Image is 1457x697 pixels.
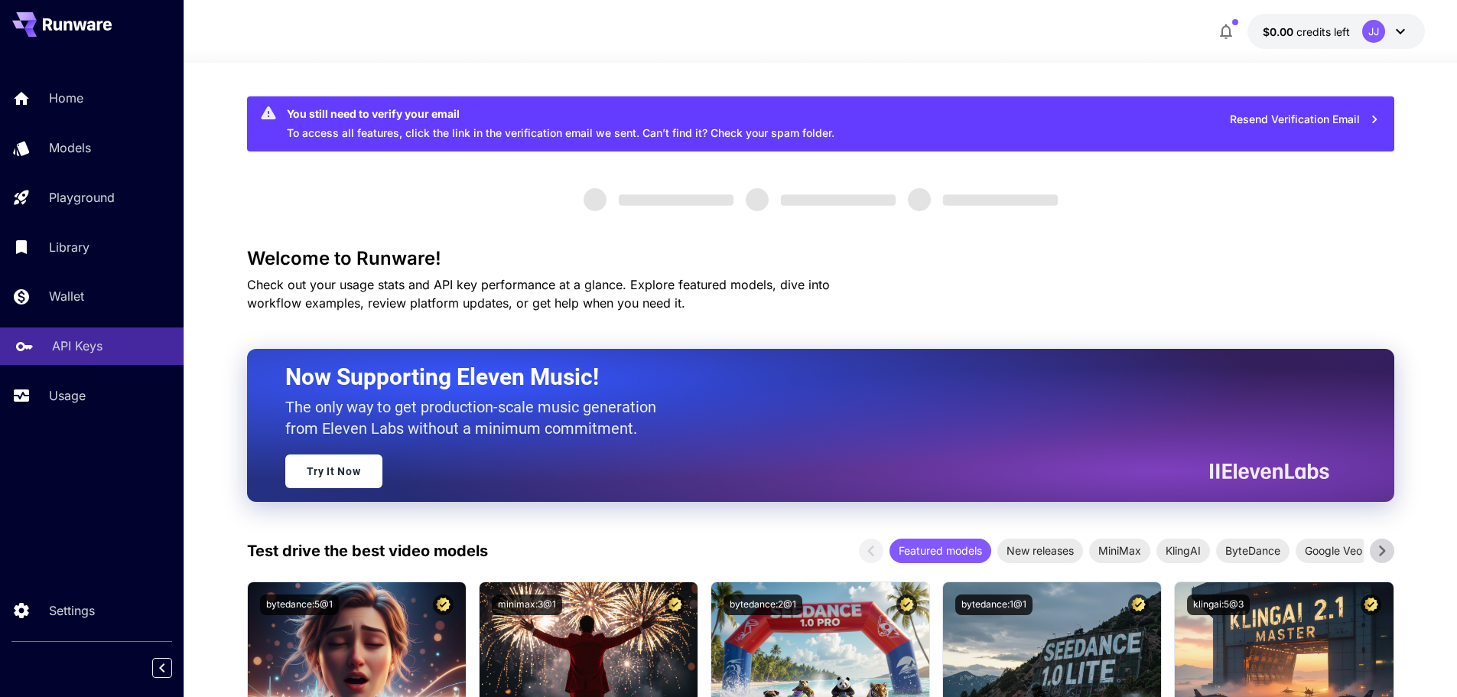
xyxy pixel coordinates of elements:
[247,539,488,562] p: Test drive the best video models
[1187,594,1250,615] button: klingai:5@3
[285,396,668,439] p: The only way to get production-scale music generation from Eleven Labs without a minimum commitment.
[1263,24,1350,40] div: $0.00
[1296,542,1371,559] span: Google Veo
[1216,539,1290,563] div: ByteDance
[1221,104,1388,135] button: Resend Verification Email
[164,654,184,682] div: Collapse sidebar
[49,138,91,157] p: Models
[665,594,685,615] button: Certified Model – Vetted for best performance and includes a commercial license.
[49,89,83,107] p: Home
[247,277,830,311] span: Check out your usage stats and API key performance at a glance. Explore featured models, dive int...
[1362,20,1385,43] div: JJ
[1296,25,1350,38] span: credits left
[1128,594,1149,615] button: Certified Model – Vetted for best performance and includes a commercial license.
[492,594,562,615] button: minimax:3@1
[1089,542,1150,559] span: MiniMax
[49,601,95,620] p: Settings
[889,539,991,563] div: Featured models
[997,539,1083,563] div: New releases
[285,363,1318,392] h2: Now Supporting Eleven Music!
[1216,542,1290,559] span: ByteDance
[247,248,1394,269] h3: Welcome to Runware!
[287,101,834,147] div: To access all features, click the link in the verification email we sent. Can’t find it? Check yo...
[1156,539,1210,563] div: KlingAI
[49,386,86,405] p: Usage
[955,594,1033,615] button: bytedance:1@1
[433,594,454,615] button: Certified Model – Vetted for best performance and includes a commercial license.
[49,188,115,207] p: Playground
[896,594,917,615] button: Certified Model – Vetted for best performance and includes a commercial license.
[49,238,89,256] p: Library
[1156,542,1210,559] span: KlingAI
[724,594,802,615] button: bytedance:2@1
[1361,594,1381,615] button: Certified Model – Vetted for best performance and includes a commercial license.
[1296,539,1371,563] div: Google Veo
[997,542,1083,559] span: New releases
[1247,14,1425,49] button: $0.00JJ
[152,658,172,678] button: Collapse sidebar
[889,542,991,559] span: Featured models
[260,594,339,615] button: bytedance:5@1
[285,454,382,488] a: Try It Now
[1089,539,1150,563] div: MiniMax
[1263,25,1296,38] span: $0.00
[52,337,102,355] p: API Keys
[287,106,834,122] div: You still need to verify your email
[49,287,84,305] p: Wallet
